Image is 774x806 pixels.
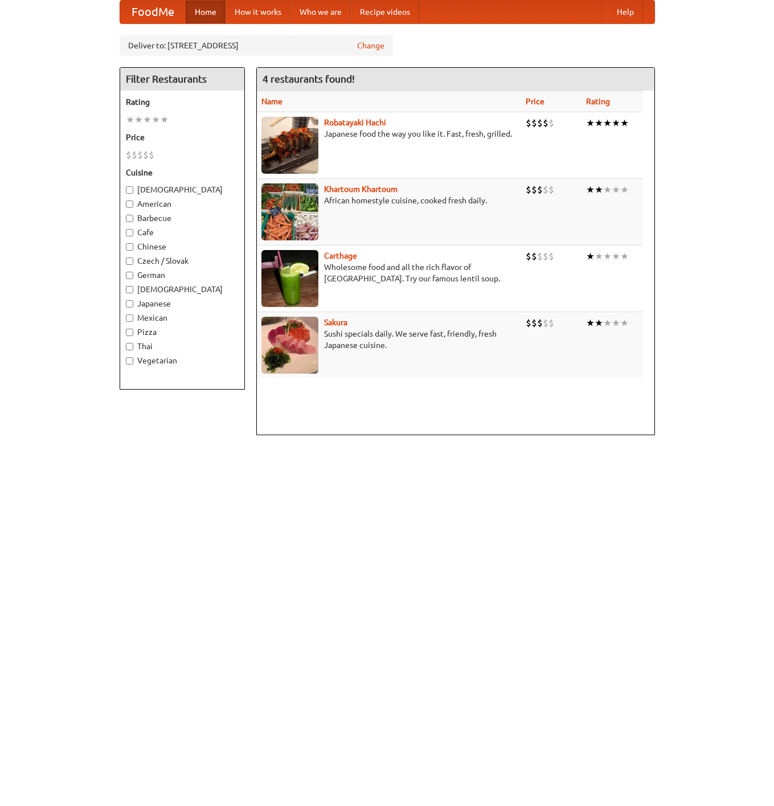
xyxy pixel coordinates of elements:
li: ★ [620,250,629,263]
label: Pizza [126,326,239,338]
li: $ [526,250,531,263]
input: Japanese [126,300,133,308]
a: Rating [586,97,610,106]
li: ★ [612,317,620,329]
a: Robatayaki Hachi [324,118,386,127]
li: ★ [595,117,603,129]
input: Vegetarian [126,357,133,365]
li: ★ [143,113,151,126]
img: carthage.jpg [261,250,318,307]
li: $ [132,149,137,161]
a: Carthage [324,251,357,260]
li: ★ [603,183,612,196]
li: $ [126,149,132,161]
input: American [126,201,133,208]
p: Japanese food the way you like it. Fast, fresh, grilled. [261,128,517,140]
li: ★ [595,317,603,329]
input: Thai [126,343,133,350]
label: Thai [126,341,239,352]
li: $ [137,149,143,161]
a: How it works [226,1,290,23]
li: ★ [586,317,595,329]
p: African homestyle cuisine, cooked fresh daily. [261,195,517,206]
li: ★ [586,183,595,196]
li: ★ [620,117,629,129]
label: [DEMOGRAPHIC_DATA] [126,284,239,295]
label: American [126,198,239,210]
input: [DEMOGRAPHIC_DATA] [126,286,133,293]
li: $ [531,250,537,263]
label: Czech / Slovak [126,255,239,267]
li: $ [543,183,548,196]
li: $ [548,317,554,329]
p: Sushi specials daily. We serve fast, friendly, fresh Japanese cuisine. [261,328,517,351]
li: $ [537,317,543,329]
input: Cafe [126,229,133,236]
input: Pizza [126,329,133,336]
li: $ [531,183,537,196]
li: ★ [595,250,603,263]
li: ★ [612,183,620,196]
label: Barbecue [126,212,239,224]
li: $ [531,117,537,129]
li: ★ [603,117,612,129]
a: Khartoum Khartoum [324,185,398,194]
label: Chinese [126,241,239,252]
label: German [126,269,239,281]
input: Barbecue [126,215,133,222]
li: $ [537,117,543,129]
li: $ [526,317,531,329]
h5: Cuisine [126,167,239,178]
li: $ [537,250,543,263]
h5: Price [126,132,239,143]
a: Change [357,40,384,51]
a: Recipe videos [351,1,419,23]
h5: Rating [126,96,239,108]
p: Wholesome food and all the rich flavor of [GEOGRAPHIC_DATA]. Try our famous lentil soup. [261,261,517,284]
label: Mexican [126,312,239,324]
li: $ [531,317,537,329]
a: Who we are [290,1,351,23]
input: [DEMOGRAPHIC_DATA] [126,186,133,194]
label: Japanese [126,298,239,309]
label: [DEMOGRAPHIC_DATA] [126,184,239,195]
li: $ [548,183,554,196]
li: ★ [151,113,160,126]
li: ★ [620,183,629,196]
input: Mexican [126,314,133,322]
li: $ [526,183,531,196]
li: ★ [134,113,143,126]
li: $ [149,149,154,161]
h4: Filter Restaurants [120,68,244,91]
li: $ [548,117,554,129]
li: $ [143,149,149,161]
a: Help [608,1,643,23]
li: $ [543,117,548,129]
li: ★ [612,117,620,129]
li: ★ [612,250,620,263]
li: ★ [586,250,595,263]
li: $ [543,317,548,329]
a: Name [261,97,282,106]
li: ★ [620,317,629,329]
a: Home [186,1,226,23]
li: $ [548,250,554,263]
ng-pluralize: 4 restaurants found! [263,73,355,84]
input: Chinese [126,243,133,251]
img: robatayaki.jpg [261,117,318,174]
b: Sakura [324,318,347,327]
li: ★ [160,113,169,126]
li: ★ [603,250,612,263]
input: Czech / Slovak [126,257,133,265]
img: khartoum.jpg [261,183,318,240]
div: Deliver to: [STREET_ADDRESS] [120,35,393,56]
input: German [126,272,133,279]
li: ★ [126,113,134,126]
label: Vegetarian [126,355,239,366]
li: $ [537,183,543,196]
li: ★ [603,317,612,329]
li: $ [526,117,531,129]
